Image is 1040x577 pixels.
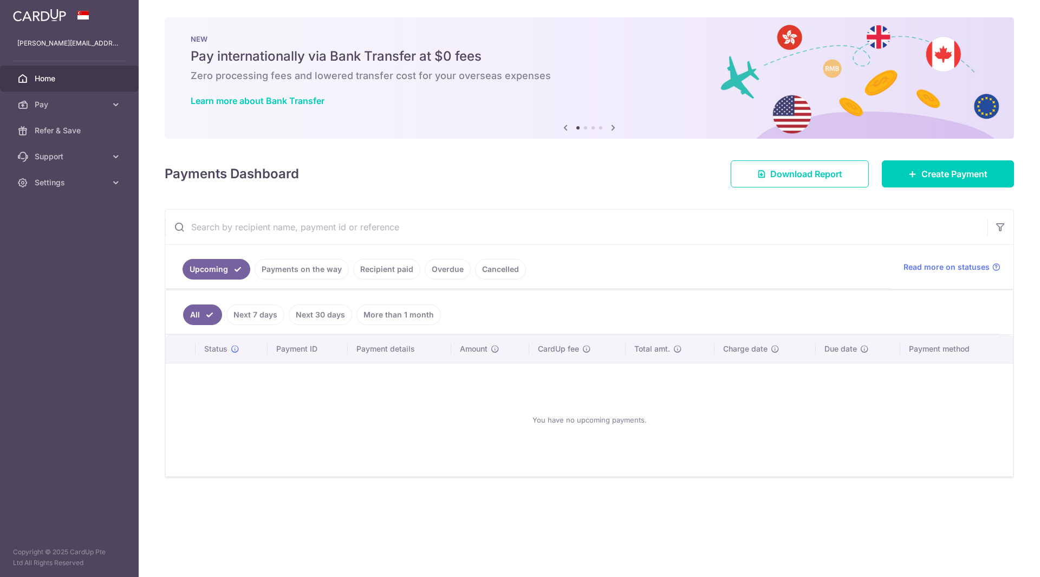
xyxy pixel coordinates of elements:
[204,343,227,354] span: Status
[882,160,1014,187] a: Create Payment
[903,262,1000,273] a: Read more on statuses
[165,210,987,244] input: Search by recipient name, payment id or reference
[348,335,452,363] th: Payment details
[255,259,349,280] a: Payments on the way
[900,335,1013,363] th: Payment method
[475,259,526,280] a: Cancelled
[824,343,857,354] span: Due date
[289,304,352,325] a: Next 30 days
[35,151,106,162] span: Support
[770,167,842,180] span: Download Report
[731,160,869,187] a: Download Report
[35,125,106,136] span: Refer & Save
[268,335,348,363] th: Payment ID
[903,262,990,273] span: Read more on statuses
[165,164,299,184] h4: Payments Dashboard
[35,73,106,84] span: Home
[35,99,106,110] span: Pay
[191,69,988,82] h6: Zero processing fees and lowered transfer cost for your overseas expenses
[17,38,121,49] p: [PERSON_NAME][EMAIL_ADDRESS][DOMAIN_NAME]
[191,35,988,43] p: NEW
[425,259,471,280] a: Overdue
[165,17,1014,139] img: Bank transfer banner
[971,544,1029,572] iframe: Opens a widget where you can find more information
[13,9,66,22] img: CardUp
[723,343,768,354] span: Charge date
[183,304,222,325] a: All
[353,259,420,280] a: Recipient paid
[460,343,487,354] span: Amount
[183,259,250,280] a: Upcoming
[35,177,106,188] span: Settings
[226,304,284,325] a: Next 7 days
[921,167,987,180] span: Create Payment
[191,48,988,65] h5: Pay internationally via Bank Transfer at $0 fees
[191,95,324,106] a: Learn more about Bank Transfer
[634,343,670,354] span: Total amt.
[538,343,579,354] span: CardUp fee
[356,304,441,325] a: More than 1 month
[179,372,1000,468] div: You have no upcoming payments.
